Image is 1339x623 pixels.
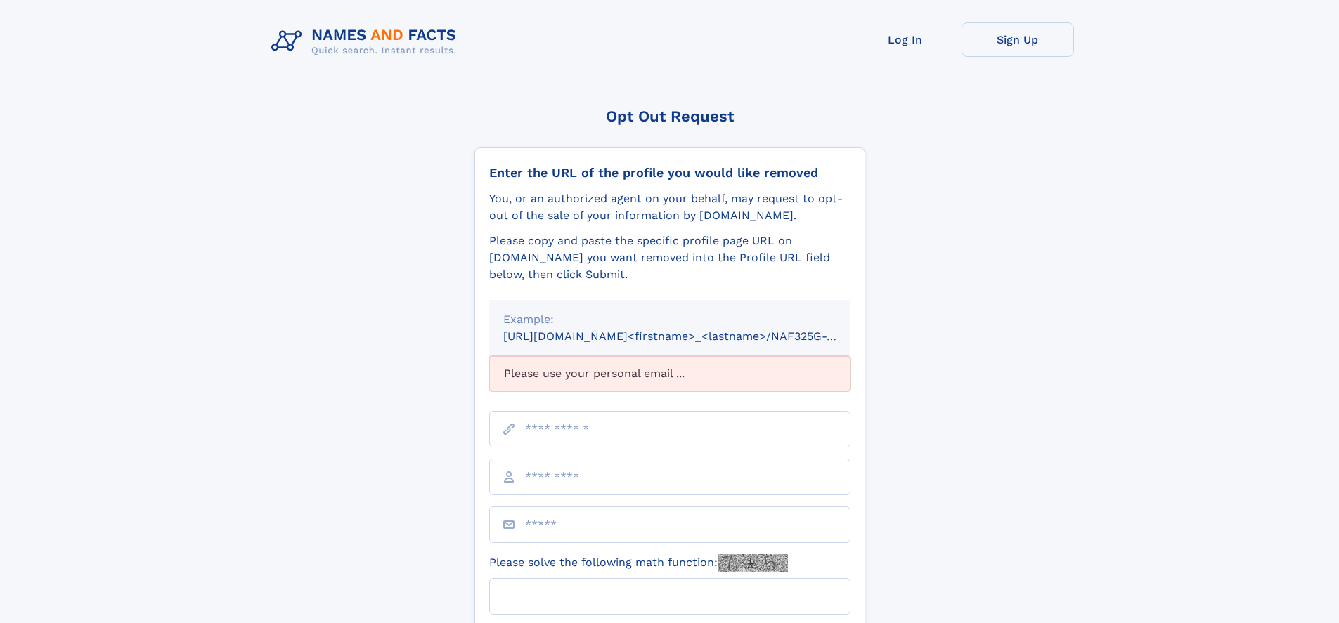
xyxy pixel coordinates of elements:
small: [URL][DOMAIN_NAME]<firstname>_<lastname>/NAF325G-xxxxxxxx [503,329,877,343]
label: Please solve the following math function: [489,554,788,572]
a: Log In [849,22,962,57]
a: Sign Up [962,22,1074,57]
div: Please copy and paste the specific profile page URL on [DOMAIN_NAME] you want removed into the Pr... [489,232,850,283]
div: You, or an authorized agent on your behalf, may request to opt-out of the sale of your informatio... [489,190,850,224]
div: Enter the URL of the profile you would like removed [489,165,850,181]
img: Logo Names and Facts [266,22,468,60]
div: Opt Out Request [474,107,865,125]
div: Example: [503,311,836,328]
div: Please use your personal email ... [489,356,850,391]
